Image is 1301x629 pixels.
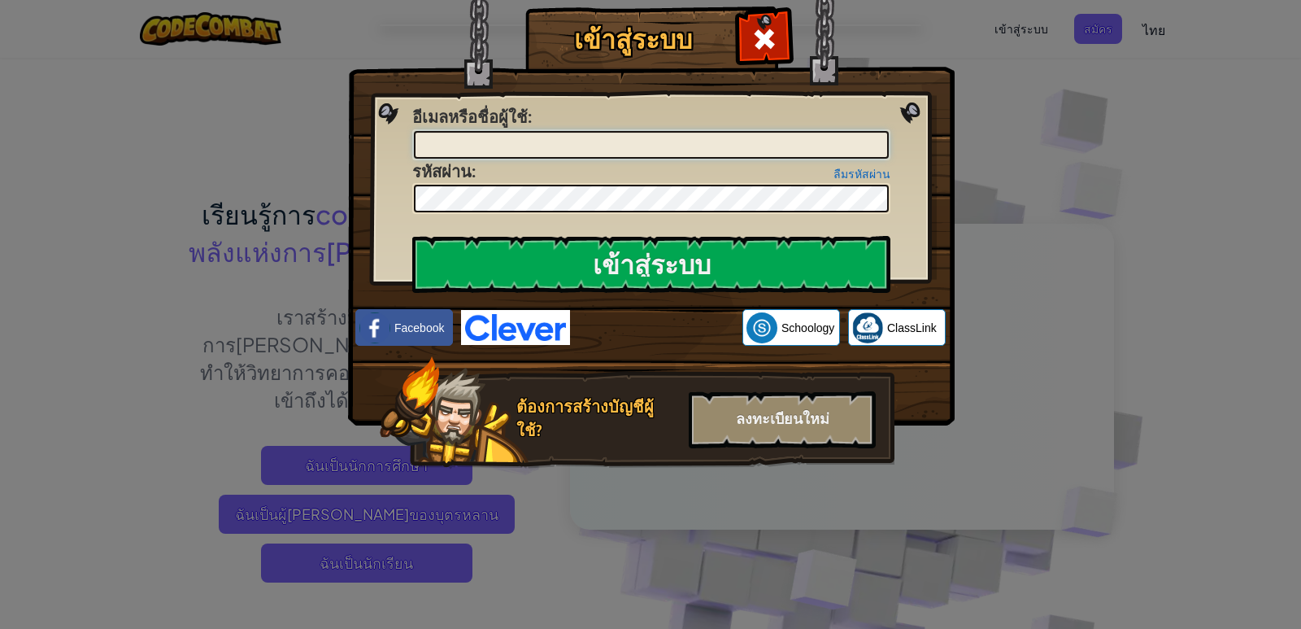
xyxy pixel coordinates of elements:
label: : [412,106,532,129]
a: ลืมรหัสผ่าน [833,168,890,181]
span: อีเมลหรือชื่อผู้ใช้ [412,106,528,128]
span: Schoology [781,320,834,336]
span: ClassLink [887,320,937,336]
label: : [412,160,476,184]
img: clever-logo-blue.png [461,310,570,345]
span: Facebook [394,320,444,336]
span: รหัสผ่าน [412,160,472,182]
input: เข้าสู่ระบบ [412,236,890,293]
h1: เข้าสู่ระบบ [529,25,737,54]
iframe: ปุ่มลงชื่อเข้าใช้ด้วย Google [570,310,742,346]
img: classlink-logo-small.png [852,312,883,343]
img: facebook_small.png [359,312,390,343]
div: ลงทะเบียนใหม่ [689,391,876,448]
img: schoology.png [746,312,777,343]
div: ต้องการสร้างบัญชีผู้ใช้? [516,395,679,442]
